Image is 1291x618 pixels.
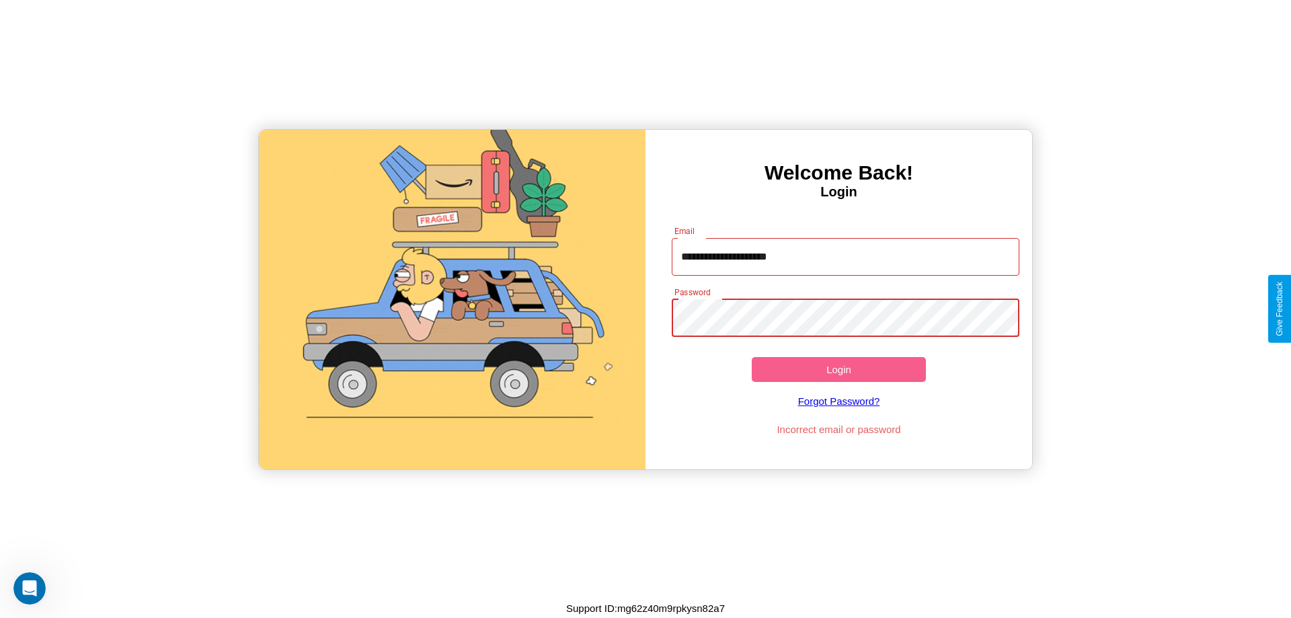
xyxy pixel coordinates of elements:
img: gif [259,130,645,469]
h4: Login [645,184,1032,200]
h3: Welcome Back! [645,161,1032,184]
button: Login [752,357,926,382]
label: Email [674,225,695,237]
p: Incorrect email or password [665,420,1013,438]
div: Give Feedback [1275,282,1284,336]
a: Forgot Password? [665,382,1013,420]
label: Password [674,286,710,298]
p: Support ID: mg62z40m9rpkysn82a7 [566,599,725,617]
iframe: Intercom live chat [13,572,46,605]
